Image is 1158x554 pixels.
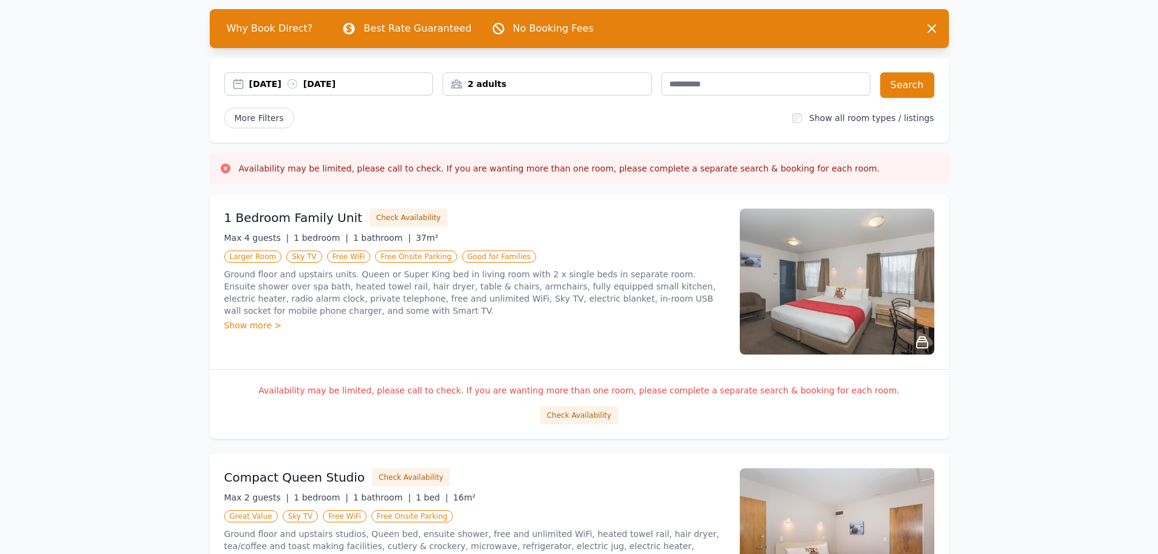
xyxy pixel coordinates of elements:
button: Check Availability [372,468,450,486]
p: Ground floor and upstairs units. Queen or Super King bed in living room with 2 x single beds in s... [224,268,725,317]
p: No Booking Fees [513,21,594,36]
span: 1 bed | [416,493,448,502]
span: 1 bathroom | [353,493,411,502]
span: Sky TV [283,510,319,522]
label: Show all room types / listings [809,113,934,123]
span: Why Book Direct? [217,16,323,41]
span: Good for Families [462,251,536,263]
span: Sky TV [286,251,322,263]
span: Free WiFi [323,510,367,522]
span: 1 bathroom | [353,233,411,243]
span: 1 bedroom | [294,233,348,243]
p: Availability may be limited, please call to check. If you are wanting more than one room, please ... [224,384,934,396]
div: Show more > [224,319,725,331]
span: 16m² [453,493,475,502]
h3: Availability may be limited, please call to check. If you are wanting more than one room, please ... [239,162,880,175]
span: Max 4 guests | [224,233,289,243]
p: Best Rate Guaranteed [364,21,471,36]
span: Free WiFi [327,251,371,263]
button: Search [880,72,934,98]
span: 1 bedroom | [294,493,348,502]
h3: 1 Bedroom Family Unit [224,209,362,226]
div: 2 adults [443,78,651,90]
span: More Filters [224,108,294,128]
h3: Compact Queen Studio [224,469,365,486]
span: Great Value [224,510,278,522]
span: 37m² [416,233,438,243]
button: Check Availability [370,209,447,227]
span: Larger Room [224,251,282,263]
button: Check Availability [540,406,618,424]
span: Max 2 guests | [224,493,289,502]
div: [DATE] [DATE] [249,78,433,90]
span: Free Onsite Parking [375,251,457,263]
span: Free Onsite Parking [371,510,453,522]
